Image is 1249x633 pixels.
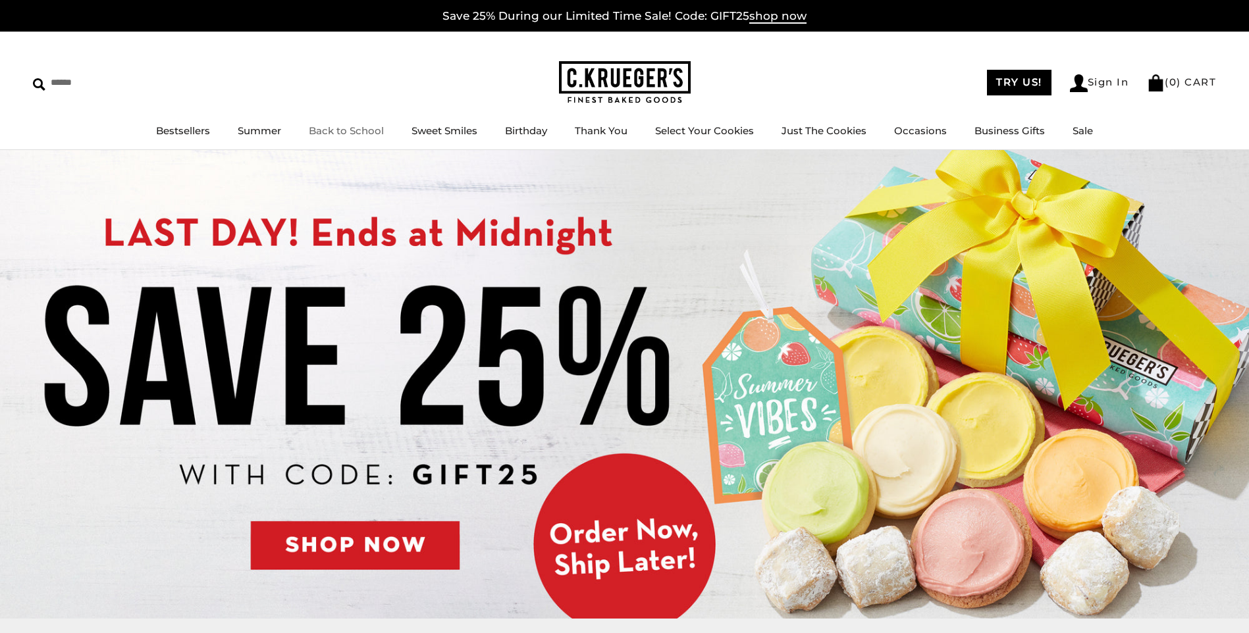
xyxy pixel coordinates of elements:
a: Birthday [505,124,547,137]
a: Sign In [1070,74,1129,92]
a: Sale [1073,124,1093,137]
a: Summer [238,124,281,137]
a: Thank You [575,124,627,137]
span: 0 [1169,76,1177,88]
a: Sweet Smiles [412,124,477,137]
img: Account [1070,74,1088,92]
a: Bestsellers [156,124,210,137]
img: Search [33,78,45,91]
a: Back to School [309,124,384,137]
a: Occasions [894,124,947,137]
a: Save 25% During our Limited Time Sale! Code: GIFT25shop now [442,9,807,24]
input: Search [33,72,190,93]
a: TRY US! [987,70,1051,95]
a: (0) CART [1147,76,1216,88]
a: Business Gifts [974,124,1045,137]
img: C.KRUEGER'S [559,61,691,104]
a: Just The Cookies [782,124,866,137]
a: Select Your Cookies [655,124,754,137]
img: Bag [1147,74,1165,91]
span: shop now [749,9,807,24]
